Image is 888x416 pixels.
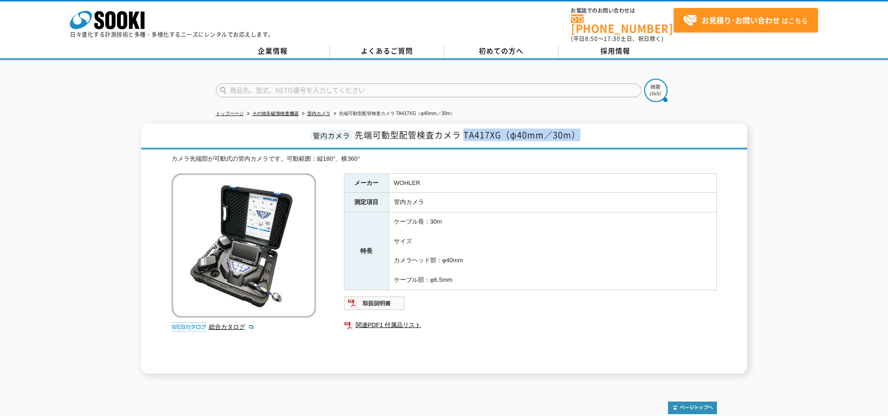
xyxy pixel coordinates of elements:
img: webカタログ [172,322,207,332]
th: 特長 [344,212,389,290]
a: [PHONE_NUMBER] [571,14,674,34]
a: その他非破壊検査機器 [252,111,299,116]
a: 企業情報 [216,44,330,58]
span: 8:50 [585,34,598,43]
a: よくあるご質問 [330,44,444,58]
p: 日々進化する計測技術と多種・多様化するニーズにレンタルでお応えします。 [70,32,274,37]
th: 測定項目 [344,193,389,212]
a: トップページ [216,111,244,116]
span: お電話でのお問い合わせは [571,8,674,14]
li: 先端可動型配管検査カメラ TA417XG（φ40mm／30m） [332,109,455,119]
a: 取扱説明書 [344,302,405,309]
th: メーカー [344,173,389,193]
td: ケーブル長：30m サイズ カメラヘッド部：φ40mm ケーブル部：φ6.5mm [389,212,716,290]
img: トップページへ [668,402,717,414]
span: 17:30 [604,34,620,43]
td: WOHLER [389,173,716,193]
span: (平日 ～ 土日、祝日除く) [571,34,663,43]
span: 管内カメラ [310,130,352,141]
a: 初めての方へ [444,44,558,58]
span: 初めての方へ [479,46,523,56]
a: 管内カメラ [307,111,330,116]
input: 商品名、型式、NETIS番号を入力してください [216,83,641,97]
a: 採用情報 [558,44,673,58]
span: 先端可動型配管検査カメラ TA417XG（φ40mm／30m） [355,129,580,141]
img: 先端可動型配管検査カメラ TA417XG（φ40mm／30m） [172,173,316,318]
img: 取扱説明書 [344,296,405,311]
a: 総合カタログ [209,323,255,330]
a: お見積り･お問い合わせはこちら [674,8,818,33]
td: 管内カメラ [389,193,716,212]
span: はこちら [683,14,808,27]
a: 関連PDF1 付属品リスト [344,319,717,331]
strong: お見積り･お問い合わせ [702,14,780,26]
div: カメラ先端部が可動式の管内カメラです。可動範囲：縦180°、横360° [172,154,717,164]
img: btn_search.png [644,79,668,102]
